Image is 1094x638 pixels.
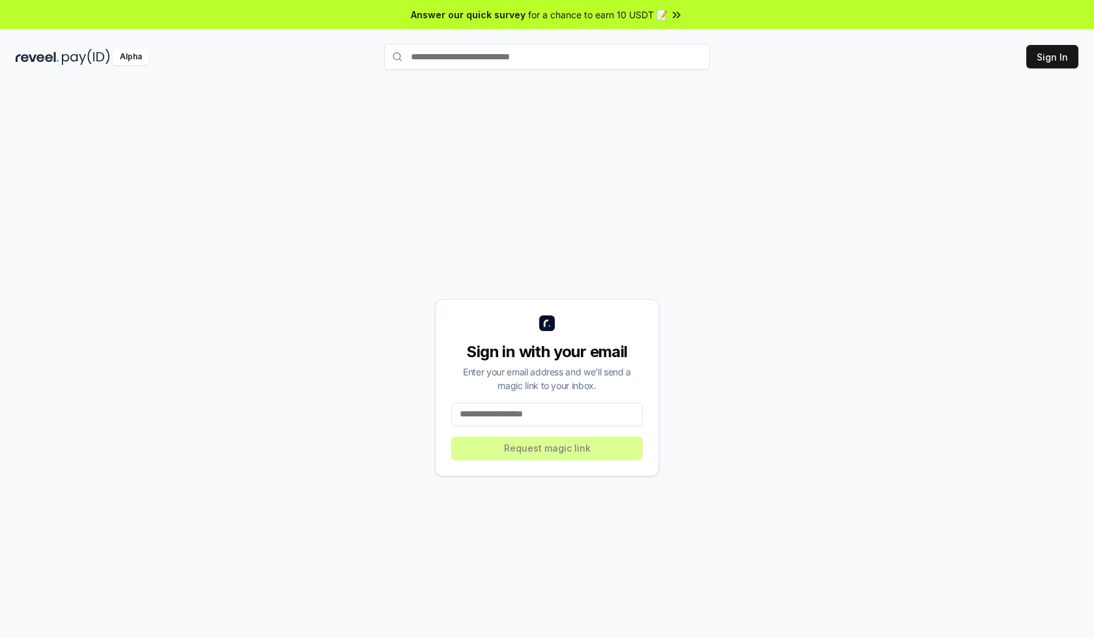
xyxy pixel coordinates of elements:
[528,8,667,22] span: for a chance to earn 10 USDT 📝
[451,341,643,362] div: Sign in with your email
[451,365,643,392] div: Enter your email address and we’ll send a magic link to your inbox.
[113,49,149,65] div: Alpha
[16,49,59,65] img: reveel_dark
[1026,45,1078,68] button: Sign In
[411,8,526,22] span: Answer our quick survey
[539,315,555,331] img: logo_small
[62,49,110,65] img: pay_id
